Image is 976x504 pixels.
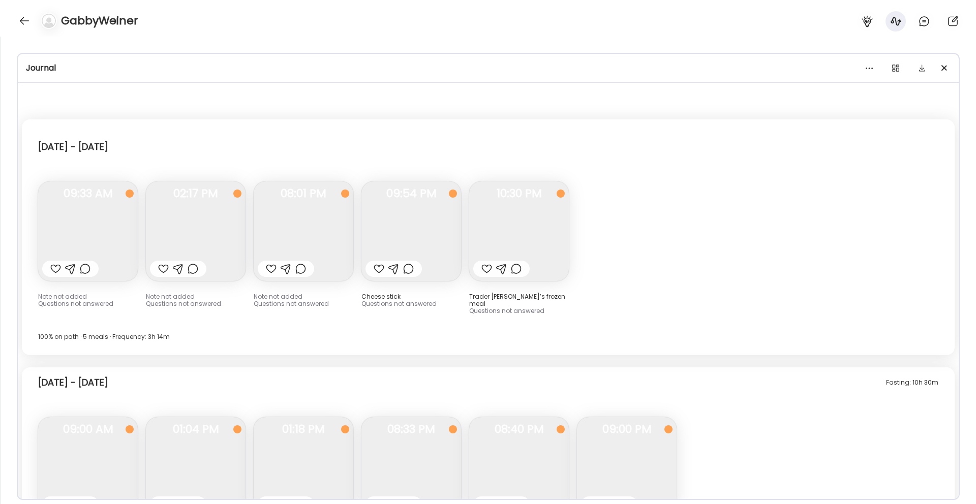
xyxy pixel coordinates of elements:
img: bg-avatar-default.svg [42,14,56,28]
div: Journal [26,62,951,74]
span: Questions not answered [38,299,113,308]
h4: GabbyWeiner [61,13,138,29]
div: Trader [PERSON_NAME]’s frozen meal [469,293,569,307]
span: Questions not answered [469,306,544,315]
span: Note not added [254,292,302,301]
span: 01:04 PM [146,425,246,434]
div: Fasting: 10h 30m [886,376,938,389]
span: Note not added [38,292,87,301]
span: 01:18 PM [254,425,353,434]
div: [DATE] - [DATE] [38,141,108,153]
span: Note not added [146,292,195,301]
span: Questions not answered [146,299,221,308]
div: [DATE] - [DATE] [38,376,108,389]
span: 09:00 AM [38,425,138,434]
span: Questions not answered [361,299,437,308]
span: 09:00 PM [577,425,677,434]
div: 100% on path · 5 meals · Frequency: 3h 14m [38,331,938,343]
span: 08:01 PM [254,189,353,198]
span: 09:33 AM [38,189,138,198]
div: Cheese stick [361,293,461,300]
span: 10:30 PM [469,189,569,198]
span: 08:33 PM [361,425,461,434]
span: 08:40 PM [469,425,569,434]
span: 09:54 PM [361,189,461,198]
span: 02:17 PM [146,189,246,198]
span: Questions not answered [254,299,329,308]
